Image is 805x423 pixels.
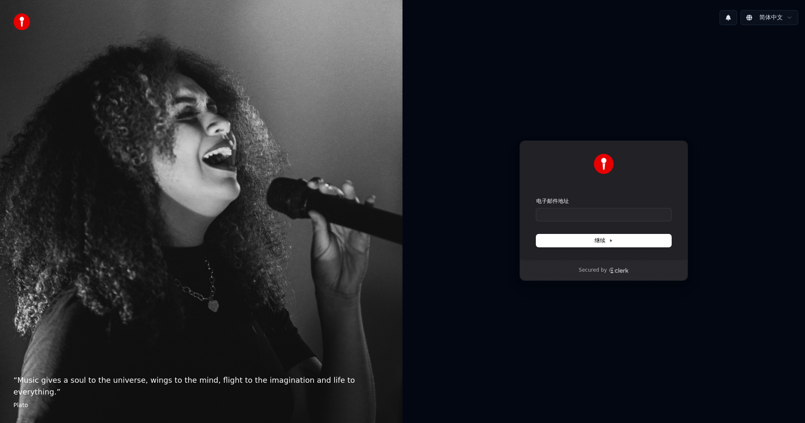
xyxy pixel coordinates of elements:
footer: Plato [13,401,389,410]
a: Clerk logo [609,267,629,273]
img: Youka [594,154,614,174]
img: youka [13,13,30,30]
p: Secured by [579,267,607,274]
button: 继续 [536,234,671,247]
p: “ Music gives a soul to the universe, wings to the mind, flight to the imagination and life to ev... [13,374,389,398]
span: 继续 [595,237,613,244]
label: 电子邮件地址 [536,197,569,205]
